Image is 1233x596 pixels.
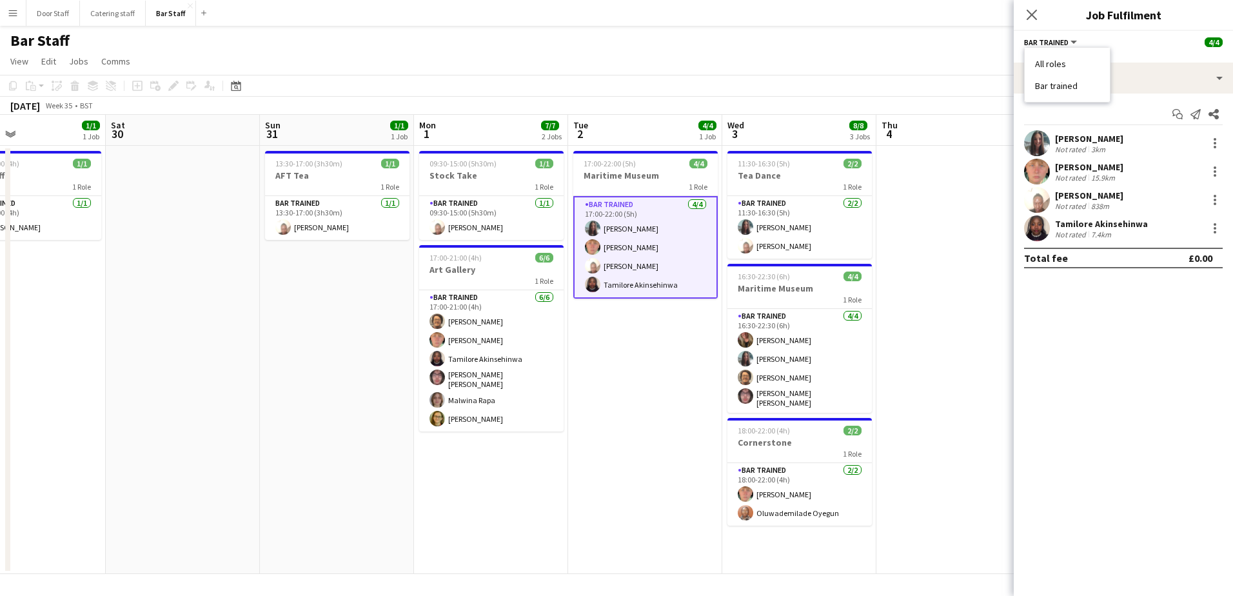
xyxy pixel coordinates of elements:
[738,272,790,281] span: 16:30-22:30 (6h)
[429,253,482,263] span: 17:00-21:00 (4h)
[1055,144,1089,154] div: Not rated
[843,159,862,168] span: 2/2
[1024,37,1079,47] button: Bar trained
[689,159,707,168] span: 4/4
[146,1,196,26] button: Bar Staff
[727,119,744,131] span: Wed
[1055,133,1123,144] div: [PERSON_NAME]
[1055,201,1089,211] div: Not rated
[541,121,559,130] span: 7/7
[10,99,40,112] div: [DATE]
[419,196,564,240] app-card-role: Bar trained1/109:30-15:00 (5h30m)[PERSON_NAME]
[1055,230,1089,239] div: Not rated
[1089,173,1118,183] div: 15.9km
[1205,37,1223,47] span: 4/4
[419,151,564,240] app-job-card: 09:30-15:00 (5h30m)1/1Stock Take1 RoleBar trained1/109:30-15:00 (5h30m)[PERSON_NAME]
[849,121,867,130] span: 8/8
[1055,173,1089,183] div: Not rated
[419,245,564,432] app-job-card: 17:00-21:00 (4h)6/6Art Gallery1 RoleBar trained6/617:00-21:00 (4h)[PERSON_NAME][PERSON_NAME]Tamil...
[1089,144,1108,154] div: 3km
[843,449,862,459] span: 1 Role
[571,126,588,141] span: 2
[843,182,862,192] span: 1 Role
[265,196,409,240] app-card-role: Bar trained1/113:30-17:00 (3h30m)[PERSON_NAME]
[26,1,80,26] button: Door Staff
[1024,48,1223,57] div: 17:00-22:00 (5h)
[5,53,34,70] a: View
[72,182,91,192] span: 1 Role
[380,182,399,192] span: 1 Role
[10,55,28,67] span: View
[689,182,707,192] span: 1 Role
[109,126,125,141] span: 30
[573,119,588,131] span: Tue
[69,55,88,67] span: Jobs
[83,132,99,141] div: 1 Job
[419,119,436,131] span: Mon
[419,264,564,275] h3: Art Gallery
[1035,80,1100,92] li: Bar trained
[381,159,399,168] span: 1/1
[573,151,718,299] app-job-card: 17:00-22:00 (5h)4/4Maritime Museum1 RoleBar trained4/417:00-22:00 (5h)[PERSON_NAME][PERSON_NAME][...
[535,159,553,168] span: 1/1
[727,437,872,448] h3: Cornerstone
[1055,190,1123,201] div: [PERSON_NAME]
[419,170,564,181] h3: Stock Take
[727,264,872,413] app-job-card: 16:30-22:30 (6h)4/4Maritime Museum1 RoleBar trained4/416:30-22:30 (6h)[PERSON_NAME][PERSON_NAME][...
[419,290,564,432] app-card-role: Bar trained6/617:00-21:00 (4h)[PERSON_NAME][PERSON_NAME]Tamilore Akinsehinwa[PERSON_NAME] [PERSON...
[843,272,862,281] span: 4/4
[573,170,718,181] h3: Maritime Museum
[263,126,281,141] span: 31
[584,159,636,168] span: 17:00-22:00 (5h)
[699,132,716,141] div: 1 Job
[727,418,872,526] app-job-card: 18:00-22:00 (4h)2/2Cornerstone1 RoleBar trained2/218:00-22:00 (4h)[PERSON_NAME]Oluwademilade Oyegun
[738,159,790,168] span: 11:30-16:30 (5h)
[727,170,872,181] h3: Tea Dance
[535,182,553,192] span: 1 Role
[80,101,93,110] div: BST
[10,31,70,50] h1: Bar Staff
[417,126,436,141] span: 1
[727,283,872,294] h3: Maritime Museum
[882,119,898,131] span: Thu
[727,463,872,526] app-card-role: Bar trained2/218:00-22:00 (4h)[PERSON_NAME]Oluwademilade Oyegun
[429,159,497,168] span: 09:30-15:00 (5h30m)
[390,121,408,130] span: 1/1
[725,126,744,141] span: 3
[542,132,562,141] div: 2 Jobs
[1014,63,1233,94] div: Confirmed
[850,132,870,141] div: 3 Jobs
[843,295,862,304] span: 1 Role
[535,253,553,263] span: 6/6
[698,121,716,130] span: 4/4
[1089,230,1114,239] div: 7.4km
[64,53,94,70] a: Jobs
[1024,37,1069,47] span: Bar trained
[82,121,100,130] span: 1/1
[275,159,342,168] span: 13:30-17:00 (3h30m)
[727,196,872,259] app-card-role: Bar trained2/211:30-16:30 (5h)[PERSON_NAME][PERSON_NAME]
[1035,58,1100,70] li: All roles
[391,132,408,141] div: 1 Job
[1055,161,1123,173] div: [PERSON_NAME]
[265,170,409,181] h3: AFT Tea
[265,151,409,240] div: 13:30-17:00 (3h30m)1/1AFT Tea1 RoleBar trained1/113:30-17:00 (3h30m)[PERSON_NAME]
[880,126,898,141] span: 4
[1089,201,1112,211] div: 838m
[73,159,91,168] span: 1/1
[1014,6,1233,23] h3: Job Fulfilment
[843,426,862,435] span: 2/2
[43,101,75,110] span: Week 35
[727,151,872,259] app-job-card: 11:30-16:30 (5h)2/2Tea Dance1 RoleBar trained2/211:30-16:30 (5h)[PERSON_NAME][PERSON_NAME]
[101,55,130,67] span: Comms
[727,309,872,413] app-card-role: Bar trained4/416:30-22:30 (6h)[PERSON_NAME][PERSON_NAME][PERSON_NAME][PERSON_NAME] [PERSON_NAME]
[265,119,281,131] span: Sun
[1189,252,1212,264] div: £0.00
[111,119,125,131] span: Sat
